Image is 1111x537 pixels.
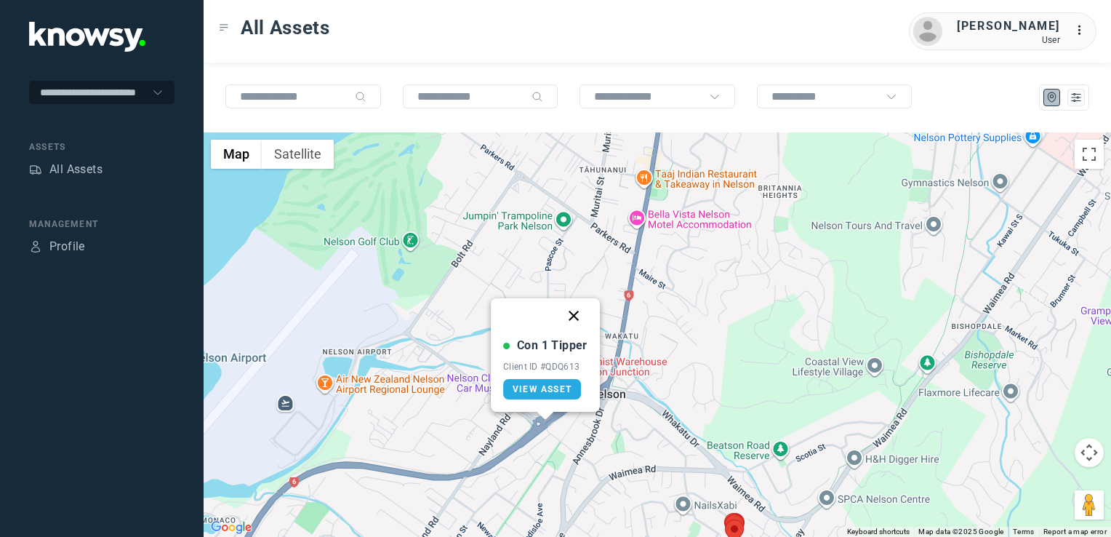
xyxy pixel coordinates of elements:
[29,238,85,255] a: ProfileProfile
[207,518,255,537] img: Google
[29,218,175,231] div: Management
[29,22,145,52] img: Application Logo
[207,518,255,537] a: Open this area in Google Maps (opens a new window)
[262,140,334,169] button: Show satellite imagery
[1075,22,1092,39] div: :
[556,298,591,333] button: Close
[1075,490,1104,520] button: Drag Pegman onto the map to open Street View
[1075,22,1092,41] div: :
[1075,438,1104,467] button: Map camera controls
[241,15,330,41] span: All Assets
[29,161,103,178] a: AssetsAll Assets
[49,161,103,178] div: All Assets
[532,91,543,103] div: Search
[29,163,42,176] div: Assets
[913,17,942,46] img: avatar.png
[513,384,571,394] span: View Asset
[1043,528,1107,536] a: Report a map error
[355,91,366,103] div: Search
[1046,91,1059,104] div: Map
[957,35,1060,45] div: User
[49,238,85,255] div: Profile
[517,337,587,354] div: Con 1 Tipper
[503,362,587,372] div: Client ID #QDQ613
[211,140,262,169] button: Show street map
[918,528,1003,536] span: Map data ©2025 Google
[219,23,229,33] div: Toggle Menu
[1075,25,1090,36] tspan: ...
[847,527,910,537] button: Keyboard shortcuts
[1070,91,1083,104] div: List
[29,240,42,253] div: Profile
[1013,528,1035,536] a: Terms
[503,379,581,399] a: View Asset
[1075,140,1104,169] button: Toggle fullscreen view
[957,17,1060,35] div: [PERSON_NAME]
[29,140,175,154] div: Assets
